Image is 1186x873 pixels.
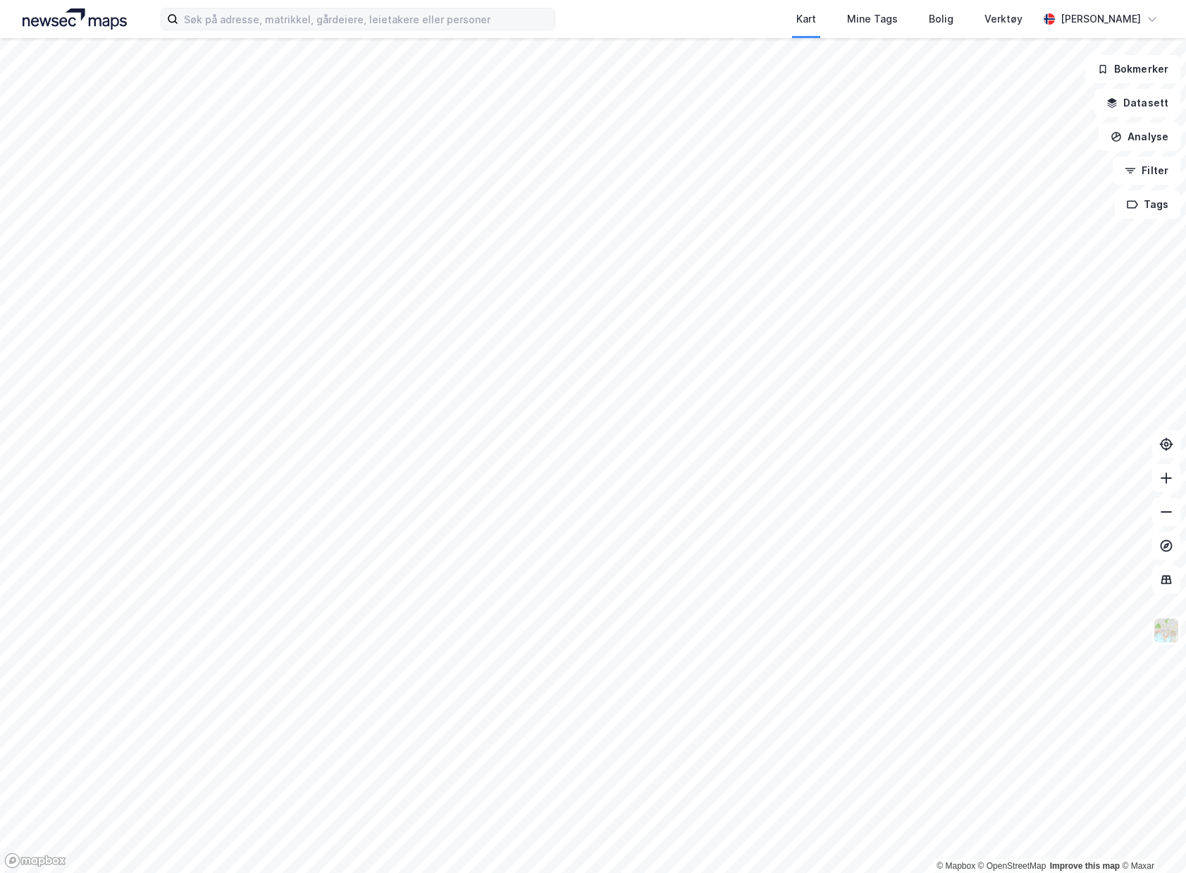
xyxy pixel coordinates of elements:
div: Kart [796,11,816,28]
iframe: Chat Widget [1116,805,1186,873]
div: Mine Tags [847,11,898,28]
input: Søk på adresse, matrikkel, gårdeiere, leietakere eller personer [178,8,555,30]
div: Verktøy [984,11,1023,28]
img: logo.a4113a55bc3d86da70a041830d287a7e.svg [23,8,127,30]
div: [PERSON_NAME] [1061,11,1141,28]
div: Bolig [929,11,953,28]
div: Kontrollprogram for chat [1116,805,1186,873]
